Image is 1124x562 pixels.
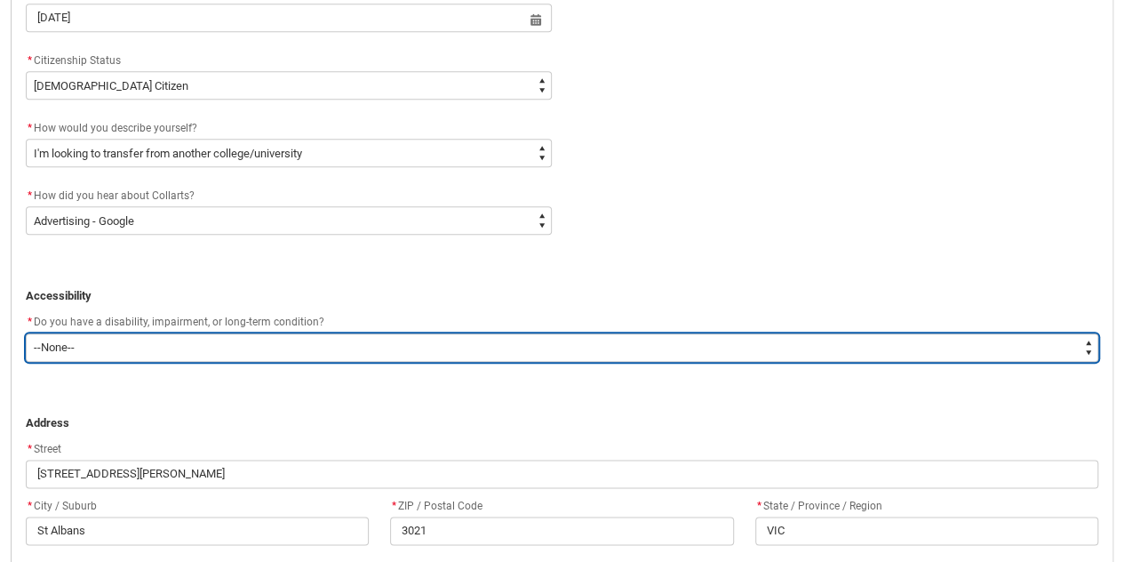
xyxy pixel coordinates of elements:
abbr: required [28,443,32,455]
abbr: required [757,500,761,512]
span: State / Province / Region [755,500,882,512]
span: How did you hear about Collarts? [34,189,195,202]
span: How would you describe yourself? [34,122,197,134]
strong: Accessibility [26,289,92,302]
abbr: required [392,500,396,512]
abbr: required [28,54,32,67]
abbr: required [28,316,32,328]
abbr: required [28,189,32,202]
strong: Address [26,416,69,430]
abbr: required [28,122,32,134]
span: Citizenship Status [34,54,121,67]
span: Street [26,443,61,455]
span: Do you have a disability, impairment, or long-term condition? [34,316,324,328]
abbr: required [28,500,32,512]
span: ZIP / Postal Code [390,500,482,512]
span: City / Suburb [26,500,97,512]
